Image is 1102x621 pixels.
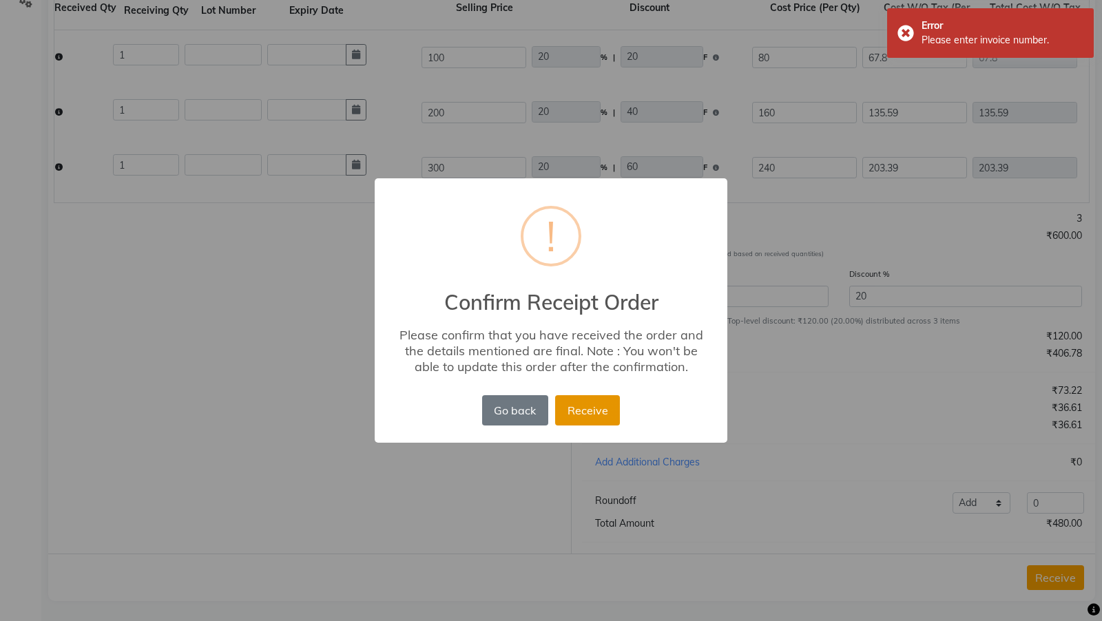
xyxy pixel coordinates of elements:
div: ! [546,209,556,264]
button: Go back [482,395,548,425]
div: Please enter invoice number. [922,33,1083,48]
div: Error [922,19,1083,33]
button: Receive [555,395,620,425]
h2: Confirm Receipt Order [375,273,727,315]
div: Please confirm that you have received the order and the details mentioned are final. Note : You w... [395,327,707,375]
